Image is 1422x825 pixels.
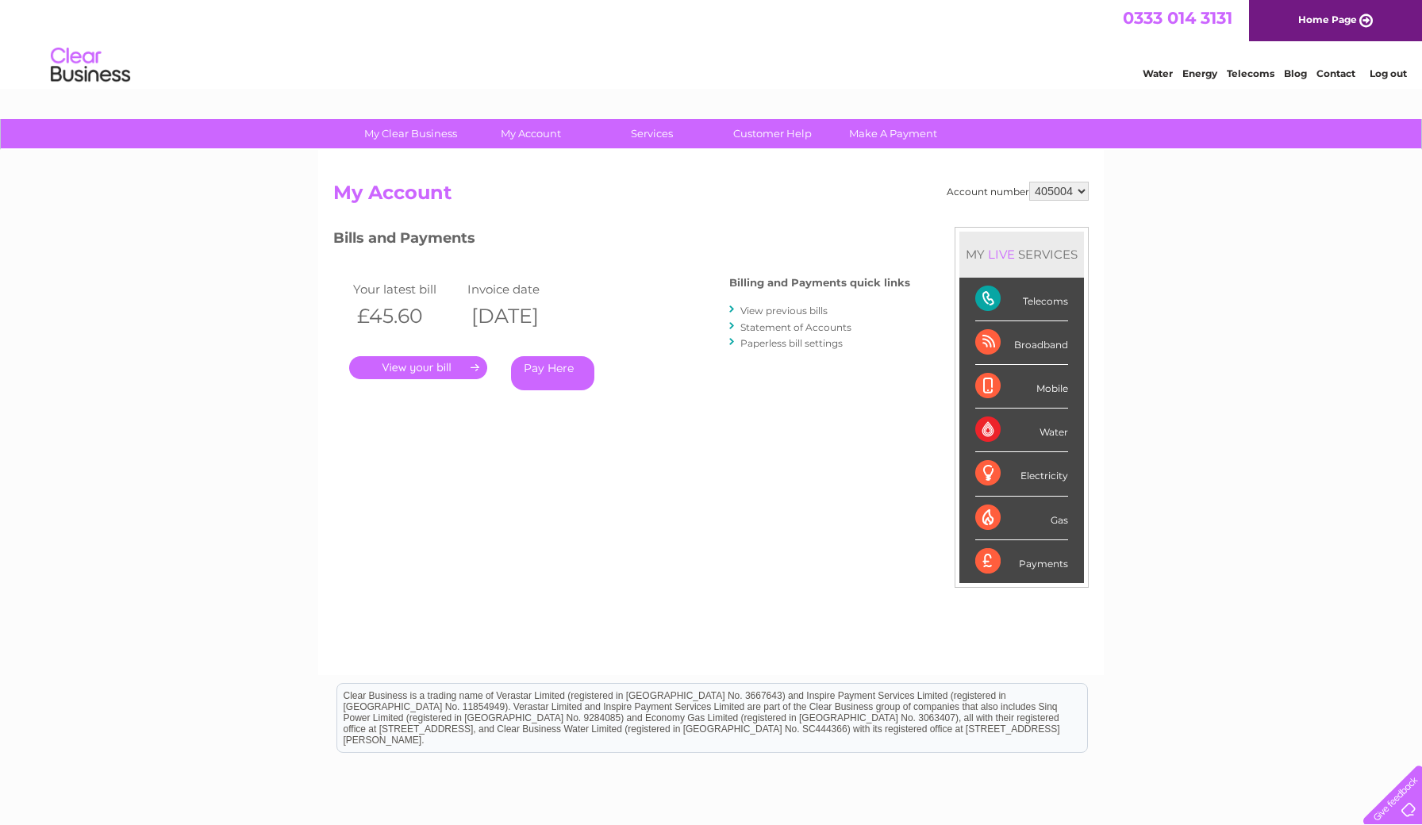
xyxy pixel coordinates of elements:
a: Services [586,119,717,148]
div: Account number [947,182,1089,201]
h3: Bills and Payments [333,227,910,255]
a: Make A Payment [828,119,959,148]
td: Your latest bill [349,278,463,300]
a: My Account [466,119,597,148]
th: [DATE] [463,300,578,332]
a: My Clear Business [345,119,476,148]
div: Broadband [975,321,1068,365]
a: . [349,356,487,379]
div: Electricity [975,452,1068,496]
a: 0333 014 3131 [1123,8,1232,28]
img: logo.png [50,41,131,90]
th: £45.60 [349,300,463,332]
a: Log out [1370,67,1407,79]
div: Gas [975,497,1068,540]
div: MY SERVICES [959,232,1084,277]
a: Statement of Accounts [740,321,851,333]
div: LIVE [985,247,1018,262]
a: Telecoms [1227,67,1274,79]
a: Water [1143,67,1173,79]
h2: My Account [333,182,1089,212]
a: Contact [1316,67,1355,79]
a: Customer Help [707,119,838,148]
div: Clear Business is a trading name of Verastar Limited (registered in [GEOGRAPHIC_DATA] No. 3667643... [337,9,1087,77]
a: Paperless bill settings [740,337,843,349]
a: View previous bills [740,305,828,317]
div: Water [975,409,1068,452]
a: Energy [1182,67,1217,79]
h4: Billing and Payments quick links [729,277,910,289]
div: Mobile [975,365,1068,409]
div: Telecoms [975,278,1068,321]
a: Blog [1284,67,1307,79]
div: Payments [975,540,1068,583]
a: Pay Here [511,356,594,390]
td: Invoice date [463,278,578,300]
